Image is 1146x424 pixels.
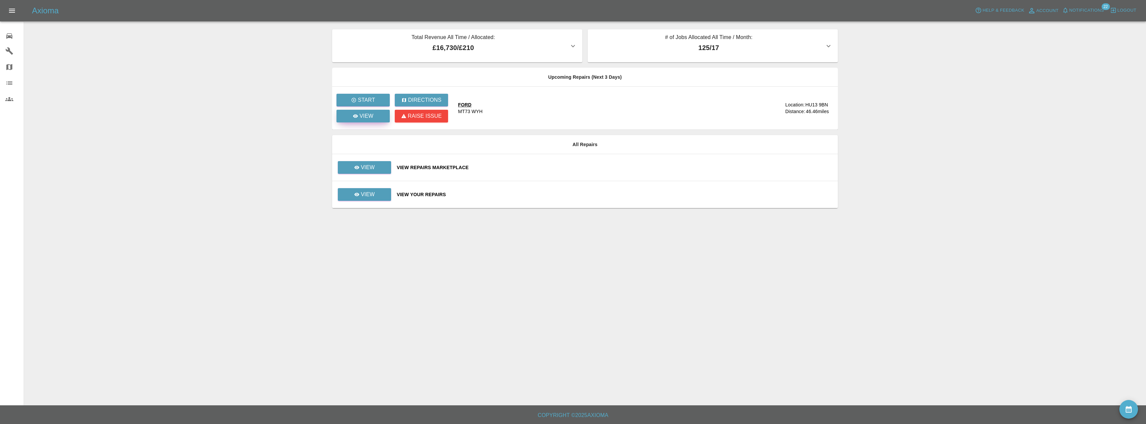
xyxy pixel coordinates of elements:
[973,5,1026,16] button: Help & Feedback
[593,43,825,53] p: 125 / 17
[395,94,448,106] button: Directions
[359,112,373,120] p: View
[593,33,825,43] p: # of Jobs Allocated All Time / Month:
[408,112,442,120] p: Raise issue
[338,188,391,201] a: View
[588,29,838,62] button: # of Jobs Allocated All Time / Month:125/17
[458,108,483,115] div: MT73 WYH
[756,101,833,115] a: Location:HU13 9BNDistance:46.46miles
[1026,5,1060,16] a: Account
[361,190,375,198] p: View
[332,29,582,62] button: Total Revenue All Time / Allocated:£16,730/£210
[361,163,375,171] p: View
[336,94,390,106] button: Start
[337,33,569,43] p: Total Revenue All Time / Allocated:
[32,5,59,16] h5: Axioma
[397,164,833,171] a: View Repairs Marketplace
[337,191,391,197] a: View
[337,43,569,53] p: £16,730 / £210
[337,164,391,170] a: View
[1069,7,1104,14] span: Notifications
[4,3,20,19] button: Open drawer
[785,108,805,115] div: Distance:
[1060,5,1106,16] button: Notifications
[5,411,1141,420] h6: Copyright © 2025 Axioma
[336,110,390,122] a: View
[806,108,833,115] div: 46.46 miles
[1119,400,1138,419] button: availability
[332,135,838,154] th: All Repairs
[458,101,751,115] a: FORDMT73 WYH
[805,101,828,108] div: HU13 9BN
[1117,7,1136,14] span: Logout
[982,7,1024,14] span: Help & Feedback
[1036,7,1059,15] span: Account
[785,101,805,108] div: Location:
[458,101,483,108] div: FORD
[1108,5,1138,16] button: Logout
[395,110,448,122] button: Raise issue
[358,96,375,104] p: Start
[332,68,838,87] th: Upcoming Repairs (Next 3 Days)
[338,161,391,174] a: View
[1101,3,1110,10] span: 22
[397,191,833,198] a: View Your Repairs
[408,96,441,104] p: Directions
